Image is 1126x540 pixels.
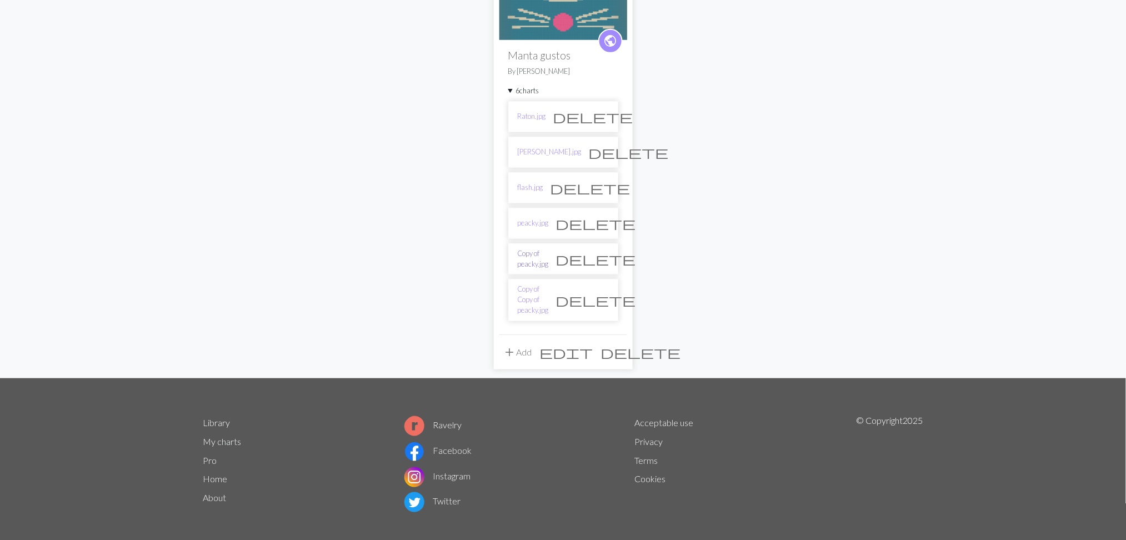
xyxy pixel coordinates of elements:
a: Twitter [404,496,461,506]
a: [PERSON_NAME].jpg [518,147,582,157]
button: Delete chart [546,106,640,127]
a: Instagram [404,471,471,481]
span: edit [540,344,593,360]
p: By [PERSON_NAME] [508,66,618,77]
a: Acceptable use [635,417,694,428]
img: Facebook logo [404,442,424,462]
a: flash.jpg [518,182,543,193]
img: Ravelry logo [404,416,424,436]
a: Copy of peacky.jpg [518,248,549,269]
p: © Copyright 2025 [857,414,923,515]
span: delete [553,109,633,124]
span: delete [556,292,636,308]
button: Add [499,342,536,363]
a: Pro [203,455,217,466]
a: Raton.jpg [518,111,546,122]
button: Edit [536,342,597,363]
i: Edit [540,346,593,359]
button: Delete chart [543,177,638,198]
a: Privacy [635,436,663,447]
a: peacky.jpg [518,218,549,228]
a: My charts [203,436,242,447]
i: public [603,30,617,52]
span: delete [556,251,636,267]
a: Home [203,473,228,484]
button: Delete chart [549,289,643,311]
a: public [598,29,623,53]
button: Delete chart [582,142,676,163]
span: delete [551,180,630,196]
a: Copy of Copy of peacky.jpg [518,284,549,316]
a: About [203,492,227,503]
button: Delete [597,342,685,363]
img: Twitter logo [404,492,424,512]
a: Library [203,417,231,428]
button: Delete chart [549,213,643,234]
span: add [503,344,517,360]
span: delete [556,216,636,231]
a: Ravelry [404,419,462,430]
img: Instagram logo [404,467,424,487]
a: Cookies [635,473,666,484]
h2: Manta gustos [508,49,618,62]
span: public [603,32,617,49]
a: Facebook [404,445,472,456]
a: Terms [635,455,658,466]
button: Delete chart [549,248,643,269]
span: delete [601,344,681,360]
span: delete [589,144,669,160]
summary: 6charts [508,86,618,96]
